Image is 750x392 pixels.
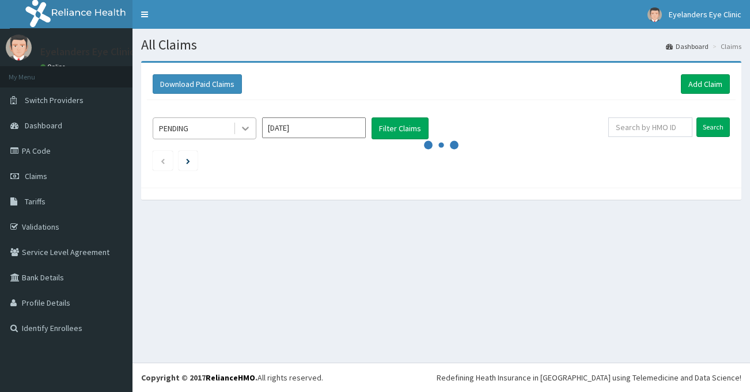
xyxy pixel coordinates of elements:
[141,37,741,52] h1: All Claims
[25,171,47,181] span: Claims
[608,117,692,137] input: Search by HMO ID
[40,47,135,57] p: Eyelanders Eye Clinic
[424,128,459,162] svg: audio-loading
[132,363,750,392] footer: All rights reserved.
[159,123,188,134] div: PENDING
[666,41,709,51] a: Dashboard
[25,196,46,207] span: Tariffs
[262,117,366,138] input: Select Month and Year
[696,117,730,137] input: Search
[186,155,190,166] a: Next page
[160,155,165,166] a: Previous page
[681,74,730,94] a: Add Claim
[437,372,741,383] div: Redefining Heath Insurance in [GEOGRAPHIC_DATA] using Telemedicine and Data Science!
[647,7,662,22] img: User Image
[669,9,741,20] span: Eyelanders Eye Clinic
[153,74,242,94] button: Download Paid Claims
[6,35,32,60] img: User Image
[710,41,741,51] li: Claims
[25,120,62,131] span: Dashboard
[40,63,68,71] a: Online
[25,95,84,105] span: Switch Providers
[141,372,257,383] strong: Copyright © 2017 .
[372,117,429,139] button: Filter Claims
[206,372,255,383] a: RelianceHMO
